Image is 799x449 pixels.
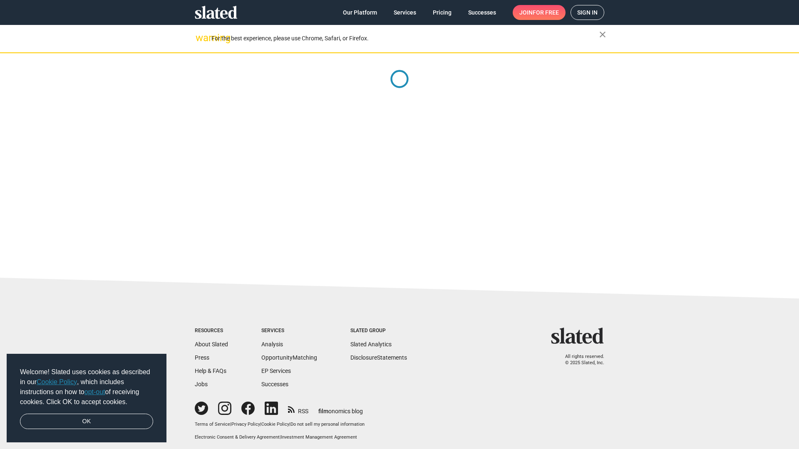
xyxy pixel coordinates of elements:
[261,422,289,427] a: Cookie Policy
[261,368,291,374] a: EP Services
[7,354,166,443] div: cookieconsent
[261,328,317,334] div: Services
[598,30,608,39] mat-icon: close
[350,341,392,348] a: Slated Analytics
[196,33,206,43] mat-icon: warning
[462,5,503,20] a: Successes
[280,434,281,440] span: |
[318,401,363,415] a: filmonomics blog
[20,414,153,429] a: dismiss cookie message
[426,5,458,20] a: Pricing
[281,434,357,440] a: Investment Management Agreement
[195,381,208,387] a: Jobs
[468,5,496,20] span: Successes
[290,422,365,428] button: Do not sell my personal information
[195,422,230,427] a: Terms of Service
[394,5,416,20] span: Services
[231,422,260,427] a: Privacy Policy
[195,341,228,348] a: About Slated
[195,368,226,374] a: Help & FAQs
[260,422,261,427] span: |
[261,381,288,387] a: Successes
[289,422,290,427] span: |
[195,354,209,361] a: Press
[350,354,407,361] a: DisclosureStatements
[195,328,228,334] div: Resources
[318,408,328,414] span: film
[20,367,153,407] span: Welcome! Slated uses cookies as described in our , which includes instructions on how to of recei...
[533,5,559,20] span: for free
[513,5,566,20] a: Joinfor free
[261,354,317,361] a: OpportunityMatching
[288,402,308,415] a: RSS
[433,5,452,20] span: Pricing
[577,5,598,20] span: Sign in
[211,33,599,44] div: For the best experience, please use Chrome, Safari, or Firefox.
[195,434,280,440] a: Electronic Consent & Delivery Agreement
[230,422,231,427] span: |
[336,5,384,20] a: Our Platform
[84,388,105,395] a: opt-out
[261,341,283,348] a: Analysis
[519,5,559,20] span: Join
[571,5,604,20] a: Sign in
[343,5,377,20] span: Our Platform
[350,328,407,334] div: Slated Group
[556,354,604,366] p: All rights reserved. © 2025 Slated, Inc.
[37,378,77,385] a: Cookie Policy
[387,5,423,20] a: Services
